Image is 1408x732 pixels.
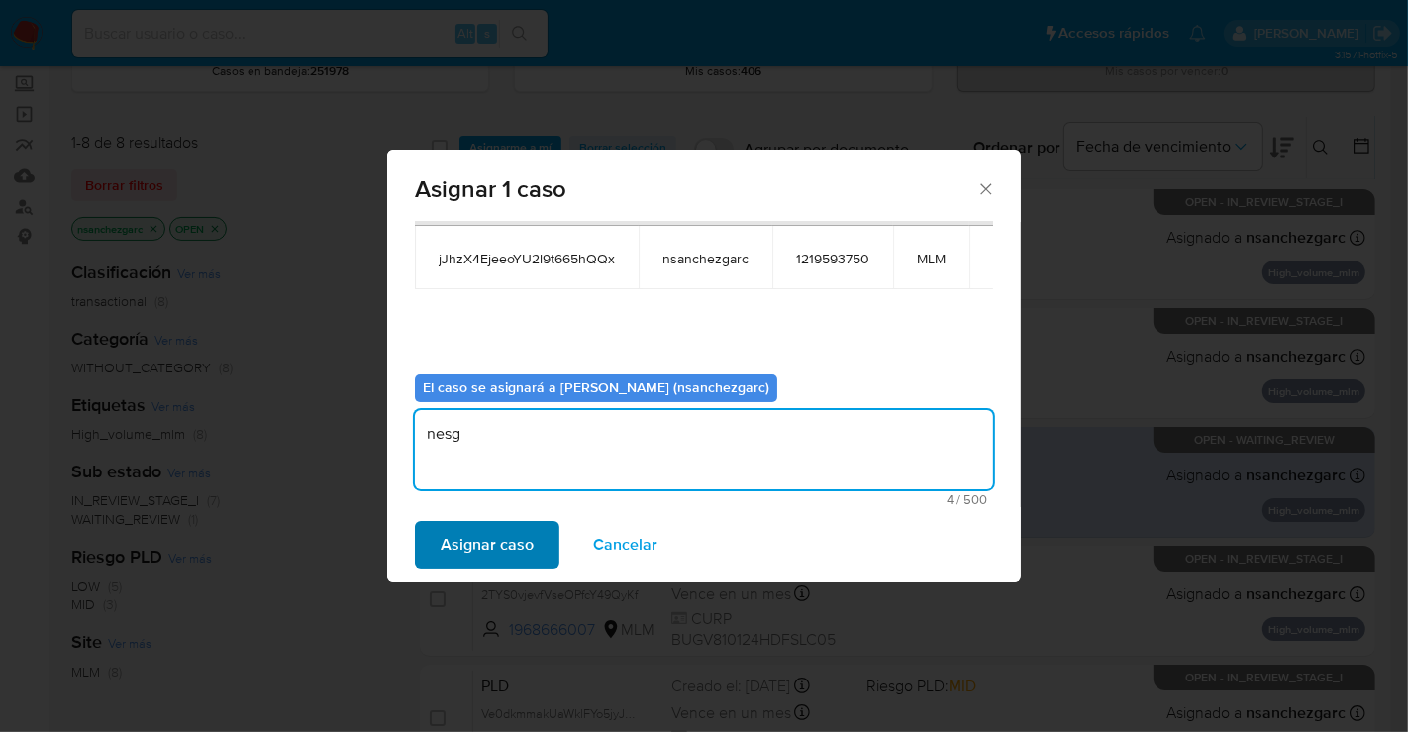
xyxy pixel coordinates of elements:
span: Asignar caso [441,523,534,567]
textarea: nesg [415,410,993,489]
span: 1219593750 [796,250,869,267]
button: Cerrar ventana [976,179,994,197]
span: Cancelar [593,523,657,567]
b: El caso se asignará a [PERSON_NAME] (nsanchezgarc) [423,377,769,397]
button: Cancelar [567,521,683,569]
span: Máximo 500 caracteres [421,493,987,506]
button: Asignar caso [415,521,559,569]
span: jJhzX4EjeeoYU2l9t665hQQx [439,250,615,267]
span: Asignar 1 caso [415,177,976,201]
span: nsanchezgarc [662,250,749,267]
div: assign-modal [387,150,1021,582]
span: MLM [917,250,946,267]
